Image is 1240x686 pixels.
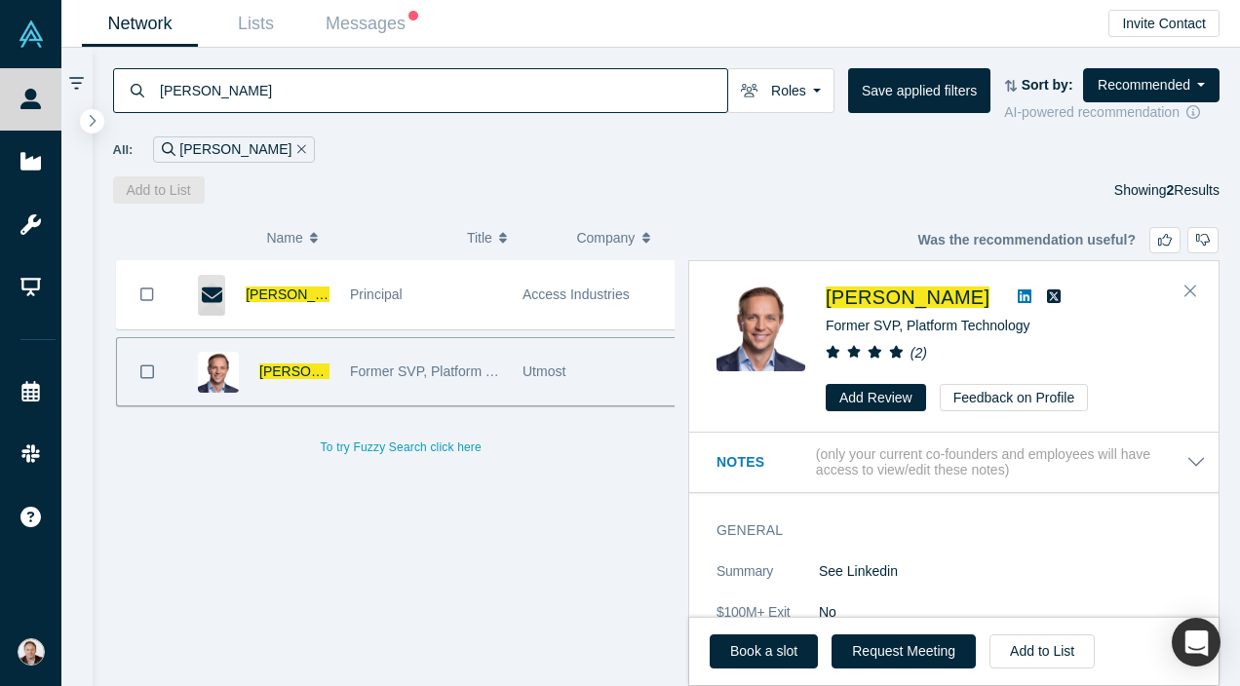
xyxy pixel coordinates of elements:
p: See Linkedin [819,561,1206,582]
dd: No [819,602,1206,623]
input: Search by name, title, company, summary, expertise, investment criteria or topics of focus [158,67,727,113]
span: All: [113,140,134,160]
button: To try Fuzzy Search click here [307,435,495,460]
a: Network [82,1,198,47]
a: Book a slot [710,634,818,668]
button: Recommended [1083,68,1220,102]
img: Dan Beck's Profile Image [198,352,239,393]
span: Title [467,217,492,258]
button: Bookmark [117,260,177,328]
span: Former SVP, Platform Technology [350,363,555,379]
a: [PERSON_NAME] [826,286,989,308]
a: [PERSON_NAME] [246,286,370,302]
div: Was the recommendation useful? [917,227,1219,253]
dt: $100M+ Exit [717,602,819,643]
span: Utmost [523,363,565,379]
span: Company [576,217,635,258]
button: Roles [727,68,834,113]
p: (only your current co-founders and employees will have access to view/edit these notes) [816,446,1186,479]
button: Notes (only your current co-founders and employees will have access to view/edit these notes) [717,446,1206,479]
button: Remove Filter [291,138,306,161]
i: ( 2 ) [911,345,927,361]
span: [PERSON_NAME] [246,286,358,302]
div: Showing [1114,176,1220,204]
img: Alchemist Vault Logo [18,20,45,48]
span: Principal [350,286,403,302]
button: Save applied filters [848,68,990,113]
button: Bookmark [117,338,177,405]
a: Lists [198,1,314,47]
button: Close [1176,276,1205,307]
strong: Sort by: [1022,77,1073,93]
div: AI-powered recommendation [1004,102,1220,123]
strong: 2 [1167,182,1175,198]
button: Title [467,217,557,258]
div: [PERSON_NAME] [153,136,315,163]
button: Feedback on Profile [940,384,1089,411]
img: Dan Beck's Profile Image [717,283,805,371]
button: Add Review [826,384,926,411]
span: Access Industries [523,286,630,302]
button: Request Meeting [832,634,976,668]
dt: Summary [717,561,819,602]
button: Invite Contact [1108,10,1220,37]
h3: Notes [717,452,812,473]
button: Company [576,217,666,258]
button: Add to List [989,634,1095,668]
img: Alex Shevelenko's Account [18,638,45,666]
span: Results [1167,182,1220,198]
h3: General [717,520,1179,541]
button: Name [266,217,446,258]
span: Former SVP, Platform Technology [826,318,1030,333]
button: Add to List [113,176,205,204]
a: [PERSON_NAME] [259,363,371,379]
span: Name [266,217,302,258]
a: Messages [314,1,430,47]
